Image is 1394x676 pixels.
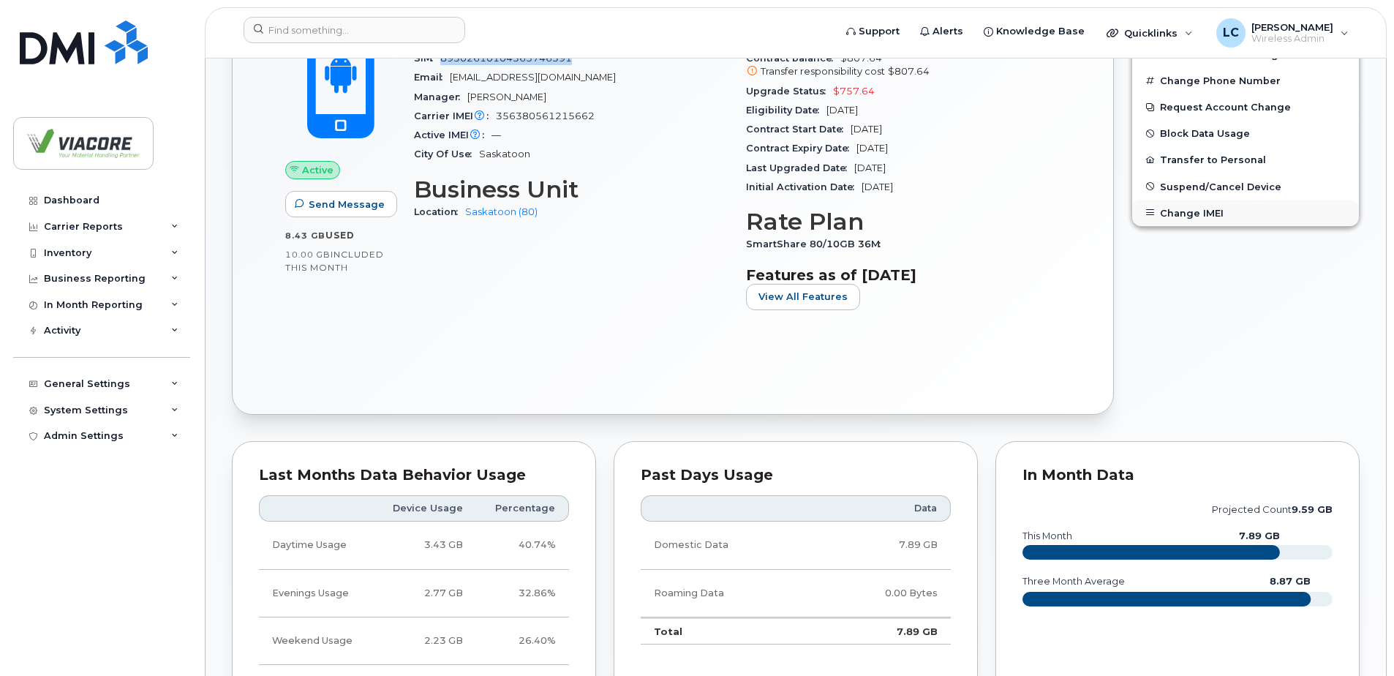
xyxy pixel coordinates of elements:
[1132,146,1359,173] button: Transfer to Personal
[325,230,355,241] span: used
[746,209,1060,235] h3: Rate Plan
[259,617,569,665] tr: Friday from 6:00pm to Monday 8:00am
[1223,24,1239,42] span: LC
[414,91,467,102] span: Manager
[450,72,616,83] span: [EMAIL_ADDRESS][DOMAIN_NAME]
[1239,530,1280,541] text: 7.89 GB
[815,617,951,645] td: 7.89 GB
[259,468,569,483] div: Last Months Data Behavior Usage
[815,522,951,569] td: 7.89 GB
[1124,27,1178,39] span: Quicklinks
[259,570,373,617] td: Evenings Usage
[758,290,848,304] span: View All Features
[933,24,963,39] span: Alerts
[833,86,875,97] span: $757.64
[1132,173,1359,200] button: Suspend/Cancel Device
[465,206,538,217] a: Saskatoon (80)
[1270,576,1311,587] text: 8.87 GB
[746,162,854,173] span: Last Upgraded Date
[1022,468,1333,483] div: In Month Data
[836,17,910,46] a: Support
[414,110,496,121] span: Carrier IMEI
[285,230,325,241] span: 8.43 GB
[815,495,951,522] th: Data
[761,66,885,77] span: Transfer responsibility cost
[479,149,530,159] span: Saskatoon
[746,53,1060,79] span: $807.64
[285,191,397,217] button: Send Message
[746,105,826,116] span: Eligibility Date
[259,617,373,665] td: Weekend Usage
[414,176,728,203] h3: Business Unit
[285,249,384,273] span: included this month
[1212,504,1333,515] text: projected count
[1132,200,1359,226] button: Change IMEI
[259,570,569,617] tr: Weekdays from 6:00pm to 8:00am
[854,162,886,173] span: [DATE]
[746,143,856,154] span: Contract Expiry Date
[1292,504,1333,515] tspan: 9.59 GB
[973,17,1095,46] a: Knowledge Base
[373,617,476,665] td: 2.23 GB
[373,495,476,522] th: Device Usage
[1022,576,1125,587] text: three month average
[309,198,385,211] span: Send Message
[641,570,815,617] td: Roaming Data
[1132,67,1359,94] button: Change Phone Number
[491,129,501,140] span: —
[1251,21,1333,33] span: [PERSON_NAME]
[1251,33,1333,45] span: Wireless Admin
[476,617,569,665] td: 26.40%
[856,143,888,154] span: [DATE]
[641,468,951,483] div: Past Days Usage
[641,617,815,645] td: Total
[467,91,546,102] span: [PERSON_NAME]
[1132,120,1359,146] button: Block Data Usage
[859,24,900,39] span: Support
[285,249,331,260] span: 10.00 GB
[641,522,815,569] td: Domestic Data
[910,17,973,46] a: Alerts
[496,110,595,121] span: 356380561215662
[259,522,373,569] td: Daytime Usage
[1160,181,1281,192] span: Suspend/Cancel Device
[996,24,1085,39] span: Knowledge Base
[862,181,893,192] span: [DATE]
[476,495,569,522] th: Percentage
[1132,94,1359,120] button: Request Account Change
[414,149,479,159] span: City Of Use
[244,17,465,43] input: Find something...
[746,284,860,310] button: View All Features
[746,124,851,135] span: Contract Start Date
[746,239,888,249] span: SmartShare 80/10GB 36M
[746,181,862,192] span: Initial Activation Date
[414,72,450,83] span: Email
[1096,18,1203,48] div: Quicklinks
[1160,49,1278,60] span: Enable Call Forwarding
[414,129,491,140] span: Active IMEI
[1206,18,1359,48] div: Lyndon Calapini
[815,570,951,617] td: 0.00 Bytes
[302,163,334,177] span: Active
[373,570,476,617] td: 2.77 GB
[746,266,1060,284] h3: Features as of [DATE]
[746,86,833,97] span: Upgrade Status
[851,124,882,135] span: [DATE]
[476,570,569,617] td: 32.86%
[1022,530,1072,541] text: this month
[888,66,930,77] span: $807.64
[414,206,465,217] span: Location
[826,105,858,116] span: [DATE]
[476,522,569,569] td: 40.74%
[373,522,476,569] td: 3.43 GB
